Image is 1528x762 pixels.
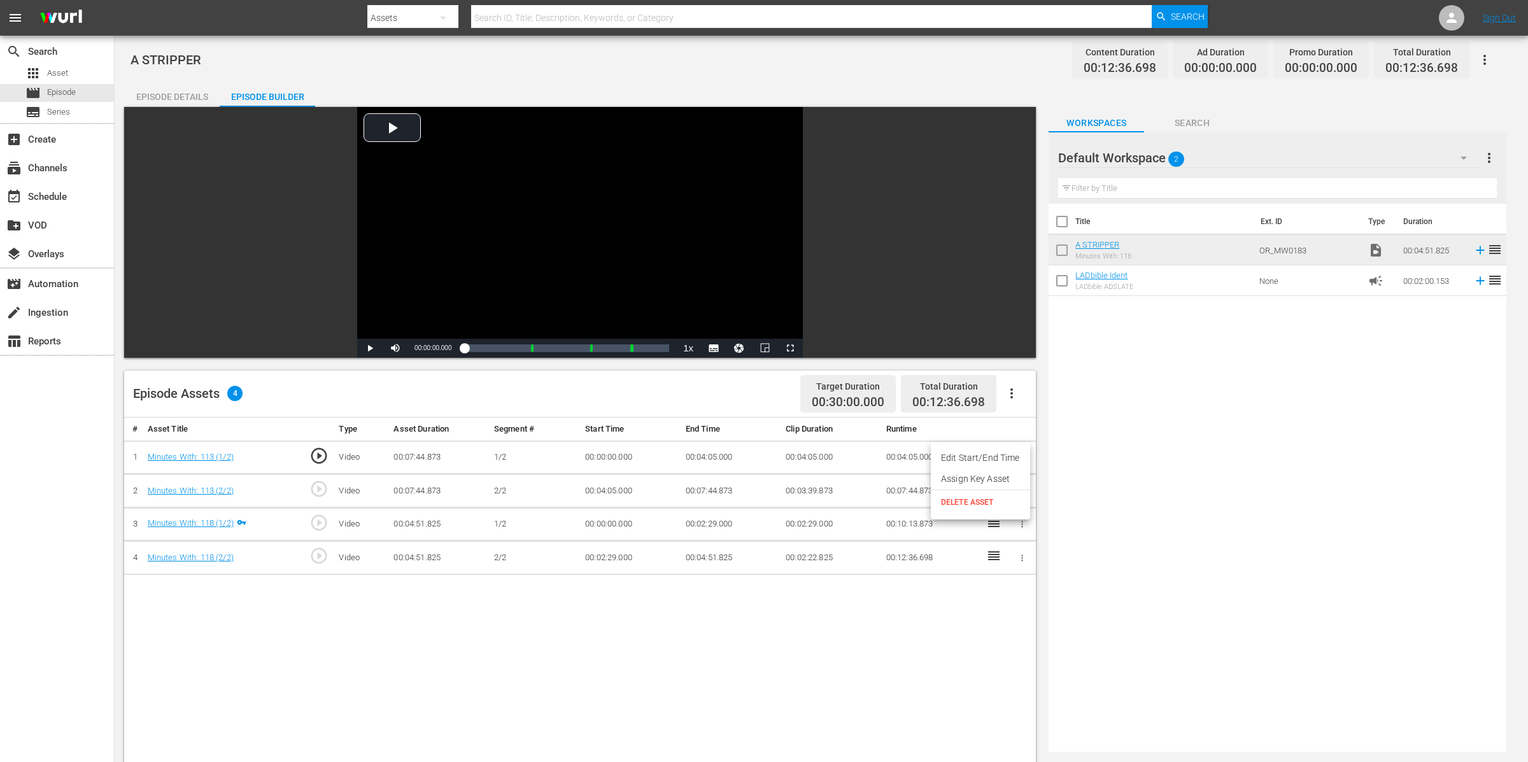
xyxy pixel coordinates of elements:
[931,448,1030,469] li: Edit Start/End Time
[1483,13,1516,23] a: Sign Out
[1171,5,1205,28] span: Search
[8,10,23,25] span: menu
[941,497,1020,508] span: DELETE ASSET
[31,3,92,33] img: ans4CAIJ8jUAAAAAAAAAAAAAAAAAAAAAAAAgQb4GAAAAAAAAAAAAAAAAAAAAAAAAJMjXAAAAAAAAAAAAAAAAAAAAAAAAgAT5G...
[931,469,1030,490] li: Assign Key Asset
